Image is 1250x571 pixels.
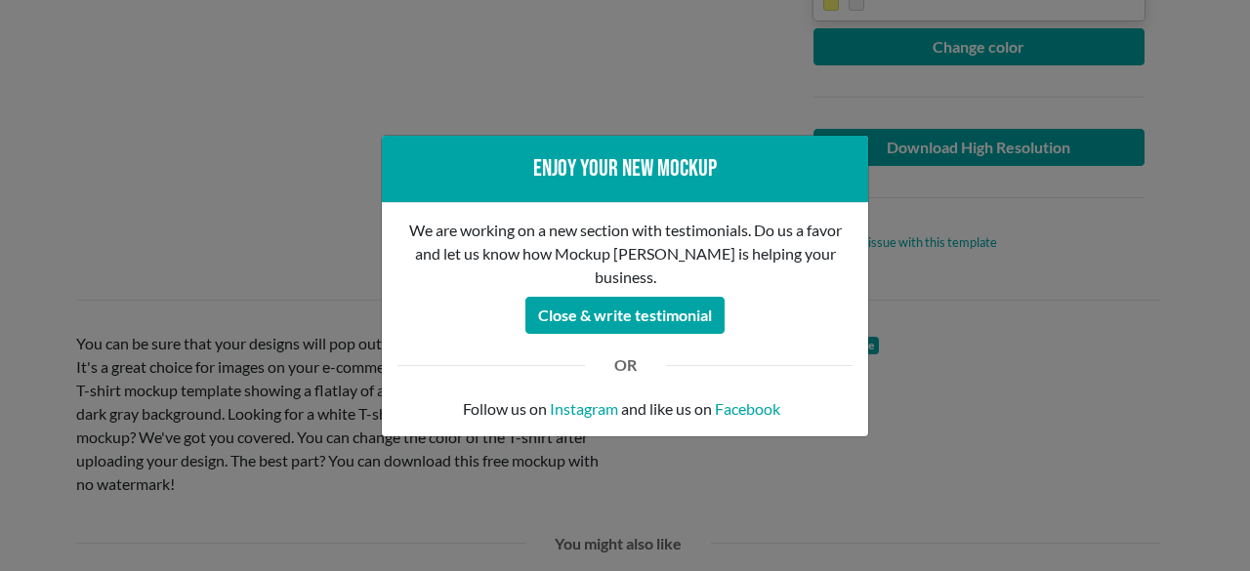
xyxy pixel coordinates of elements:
[550,397,618,421] a: Instagram
[397,397,853,421] p: Follow us on and like us on
[525,300,725,318] a: Close & write testimonial
[397,219,853,289] p: We are working on a new section with testimonials. Do us a favor and let us know how Mockup [PERS...
[525,297,725,334] button: Close & write testimonial
[397,151,853,186] div: Enjoy your new mockup
[600,353,651,377] div: OR
[715,397,780,421] a: Facebook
